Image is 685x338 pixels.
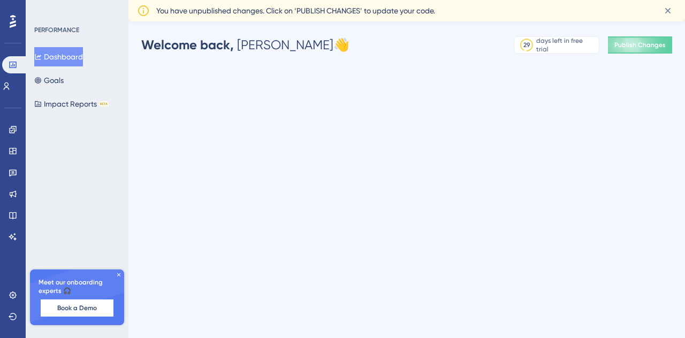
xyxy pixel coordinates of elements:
span: Welcome back, [141,37,234,52]
button: Book a Demo [41,299,113,317]
span: Publish Changes [614,41,666,49]
button: Publish Changes [608,36,672,54]
button: Goals [34,71,64,90]
button: Impact ReportsBETA [34,94,109,114]
div: 29 [523,41,530,49]
span: Book a Demo [57,304,97,312]
div: days left in free trial [536,36,596,54]
div: [PERSON_NAME] 👋 [141,36,349,54]
div: PERFORMANCE [34,26,79,34]
span: You have unpublished changes. Click on ‘PUBLISH CHANGES’ to update your code. [156,4,435,17]
span: Meet our onboarding experts 🎧 [39,278,116,295]
div: BETA [99,101,109,107]
button: Dashboard [34,47,83,66]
